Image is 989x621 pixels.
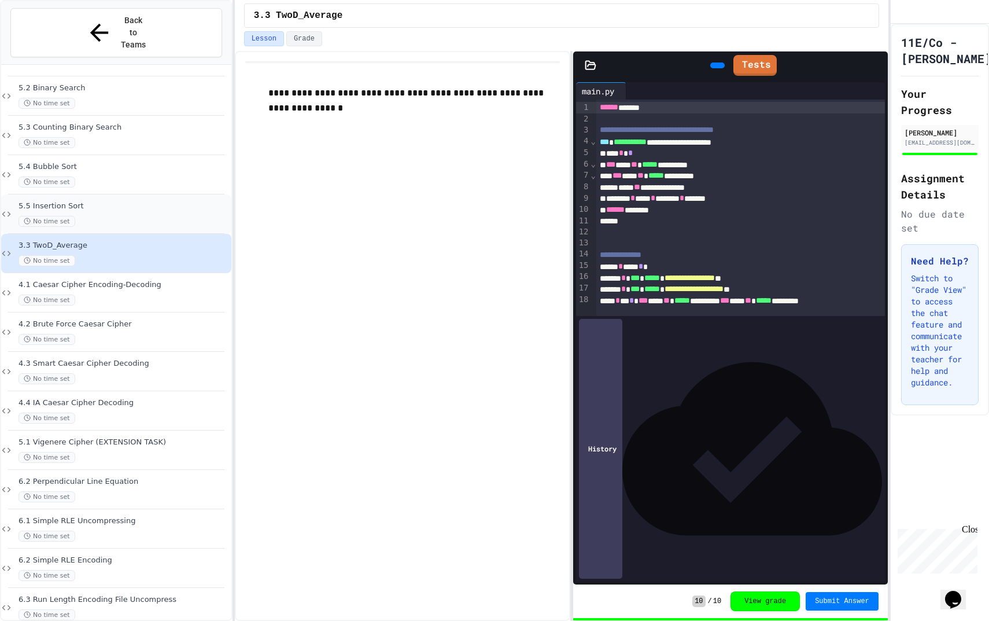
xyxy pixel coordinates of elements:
[19,516,229,526] span: 6.1 Simple RLE Uncompressing
[19,280,229,290] span: 4.1 Caesar Cipher Encoding-Decoding
[893,524,977,574] iframe: chat widget
[19,452,75,463] span: No time set
[120,14,147,51] span: Back to Teams
[911,273,969,388] p: Switch to "Grade View" to access the chat feature and communicate with your teacher for help and ...
[19,595,229,605] span: 6.3 Run Length Encoding File Uncompress
[19,83,229,93] span: 5.2 Binary Search
[911,254,969,268] h3: Need Help?
[576,204,591,215] div: 10
[576,102,591,113] div: 1
[19,570,75,581] span: No time set
[19,491,75,502] span: No time set
[576,113,591,124] div: 2
[19,477,229,487] span: 6.2 Perpendicular Line Equation
[576,260,591,271] div: 15
[244,31,284,46] button: Lesson
[5,5,80,74] div: Chat with us now!Close
[19,556,229,565] span: 6.2 Simple RLE Encoding
[576,271,591,282] div: 16
[576,170,591,181] div: 7
[576,294,591,317] div: 18
[576,124,591,136] div: 3
[576,147,591,159] div: 5
[19,216,75,227] span: No time set
[708,597,712,606] span: /
[19,162,229,172] span: 5.4 Bubble Sort
[940,575,977,609] iframe: chat widget
[733,55,777,76] a: Tests
[576,237,591,248] div: 13
[590,137,596,146] span: Fold line
[19,609,75,620] span: No time set
[576,135,591,147] div: 4
[19,295,75,306] span: No time set
[19,319,229,329] span: 4.2 Brute Force Caesar Cipher
[19,413,75,424] span: No time set
[579,319,622,579] div: History
[576,282,591,294] div: 17
[576,193,591,204] div: 9
[590,171,596,180] span: Fold line
[815,597,869,606] span: Submit Answer
[19,255,75,266] span: No time set
[19,359,229,369] span: 4.3 Smart Caesar Cipher Decoding
[254,9,343,23] span: 3.3 TwoD_Average
[19,334,75,345] span: No time set
[286,31,322,46] button: Grade
[576,215,591,226] div: 11
[730,591,800,611] button: View grade
[905,138,975,147] div: [EMAIL_ADDRESS][DOMAIN_NAME]
[901,86,979,118] h2: Your Progress
[19,177,75,188] span: No time set
[19,137,75,148] span: No time set
[19,438,229,447] span: 5.1 Vigenere Cipher (EXTENSION TASK)
[576,159,591,170] div: 6
[901,207,979,235] div: No due date set
[19,398,229,408] span: 4.4 IA Caesar Cipher Decoding
[19,123,229,133] span: 5.3 Counting Binary Search
[576,85,620,97] div: main.py
[10,8,222,57] button: Back to Teams
[19,241,229,251] span: 3.3 TwoD_Average
[576,181,591,193] div: 8
[905,127,975,138] div: [PERSON_NAME]
[692,596,705,607] span: 10
[19,373,75,384] span: No time set
[713,597,721,606] span: 10
[576,248,591,260] div: 14
[576,226,591,237] div: 12
[901,170,979,203] h2: Assignment Details
[806,592,879,611] button: Submit Answer
[19,531,75,542] span: No time set
[590,159,596,168] span: Fold line
[19,201,229,211] span: 5.5 Insertion Sort
[576,82,626,100] div: main.py
[19,98,75,109] span: No time set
